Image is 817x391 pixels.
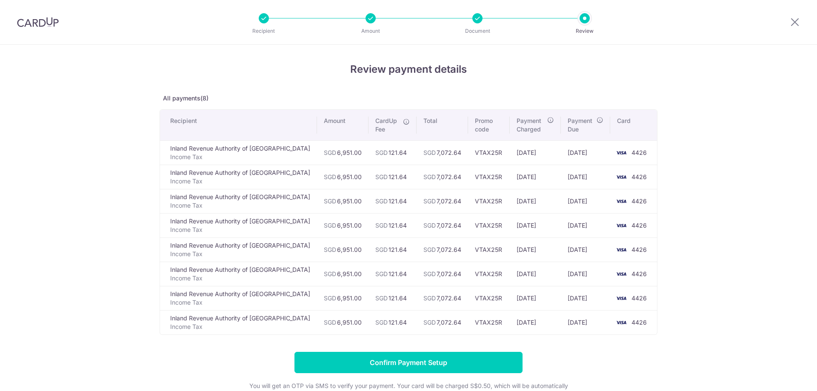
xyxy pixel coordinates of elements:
[561,286,610,310] td: [DATE]
[324,319,336,326] span: SGD
[294,352,523,373] input: Confirm Payment Setup
[468,310,510,334] td: VTAX25R
[232,27,295,35] p: Recipient
[324,222,336,229] span: SGD
[160,62,657,77] h4: Review payment details
[375,319,388,326] span: SGD
[317,140,369,165] td: 6,951.00
[417,140,468,165] td: 7,072.64
[631,197,647,205] span: 4426
[446,27,509,35] p: Document
[317,262,369,286] td: 6,951.00
[468,237,510,262] td: VTAX25R
[510,165,561,189] td: [DATE]
[375,173,388,180] span: SGD
[369,237,417,262] td: 121.64
[170,274,310,283] p: Income Tax
[17,17,59,27] img: CardUp
[510,140,561,165] td: [DATE]
[160,237,317,262] td: Inland Revenue Authority of [GEOGRAPHIC_DATA]
[369,189,417,213] td: 121.64
[160,262,317,286] td: Inland Revenue Authority of [GEOGRAPHIC_DATA]
[375,294,388,302] span: SGD
[160,110,317,140] th: Recipient
[369,213,417,237] td: 121.64
[468,262,510,286] td: VTAX25R
[317,110,369,140] th: Amount
[423,222,436,229] span: SGD
[631,149,647,156] span: 4426
[468,286,510,310] td: VTAX25R
[613,245,630,255] img: <span class="translation_missing" title="translation missing: en.account_steps.new_confirm_form.b...
[553,27,616,35] p: Review
[170,201,310,210] p: Income Tax
[369,262,417,286] td: 121.64
[561,165,610,189] td: [DATE]
[631,319,647,326] span: 4426
[561,140,610,165] td: [DATE]
[375,270,388,277] span: SGD
[613,196,630,206] img: <span class="translation_missing" title="translation missing: en.account_steps.new_confirm_form.b...
[317,165,369,189] td: 6,951.00
[170,323,310,331] p: Income Tax
[375,117,399,134] span: CardUp Fee
[317,286,369,310] td: 6,951.00
[375,149,388,156] span: SGD
[317,310,369,334] td: 6,951.00
[610,110,657,140] th: Card
[468,213,510,237] td: VTAX25R
[468,140,510,165] td: VTAX25R
[423,319,436,326] span: SGD
[561,213,610,237] td: [DATE]
[468,110,510,140] th: Promo code
[324,197,336,205] span: SGD
[324,270,336,277] span: SGD
[369,140,417,165] td: 121.64
[170,177,310,186] p: Income Tax
[375,197,388,205] span: SGD
[613,172,630,182] img: <span class="translation_missing" title="translation missing: en.account_steps.new_confirm_form.b...
[417,110,468,140] th: Total
[510,213,561,237] td: [DATE]
[324,246,336,253] span: SGD
[613,293,630,303] img: <span class="translation_missing" title="translation missing: en.account_steps.new_confirm_form.b...
[517,117,545,134] span: Payment Charged
[170,250,310,258] p: Income Tax
[417,189,468,213] td: 7,072.64
[561,310,610,334] td: [DATE]
[510,237,561,262] td: [DATE]
[613,317,630,328] img: <span class="translation_missing" title="translation missing: en.account_steps.new_confirm_form.b...
[317,237,369,262] td: 6,951.00
[324,173,336,180] span: SGD
[631,270,647,277] span: 4426
[613,148,630,158] img: <span class="translation_missing" title="translation missing: en.account_steps.new_confirm_form.b...
[317,189,369,213] td: 6,951.00
[631,246,647,253] span: 4426
[468,165,510,189] td: VTAX25R
[160,189,317,213] td: Inland Revenue Authority of [GEOGRAPHIC_DATA]
[510,189,561,213] td: [DATE]
[417,262,468,286] td: 7,072.64
[510,286,561,310] td: [DATE]
[317,213,369,237] td: 6,951.00
[417,165,468,189] td: 7,072.64
[568,117,594,134] span: Payment Due
[160,140,317,165] td: Inland Revenue Authority of [GEOGRAPHIC_DATA]
[613,269,630,279] img: <span class="translation_missing" title="translation missing: en.account_steps.new_confirm_form.b...
[613,220,630,231] img: <span class="translation_missing" title="translation missing: en.account_steps.new_confirm_form.b...
[561,262,610,286] td: [DATE]
[369,286,417,310] td: 121.64
[510,262,561,286] td: [DATE]
[423,246,436,253] span: SGD
[170,153,310,161] p: Income Tax
[631,294,647,302] span: 4426
[324,149,336,156] span: SGD
[160,286,317,310] td: Inland Revenue Authority of [GEOGRAPHIC_DATA]
[417,310,468,334] td: 7,072.64
[423,270,436,277] span: SGD
[369,165,417,189] td: 121.64
[339,27,402,35] p: Amount
[160,165,317,189] td: Inland Revenue Authority of [GEOGRAPHIC_DATA]
[423,294,436,302] span: SGD
[631,222,647,229] span: 4426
